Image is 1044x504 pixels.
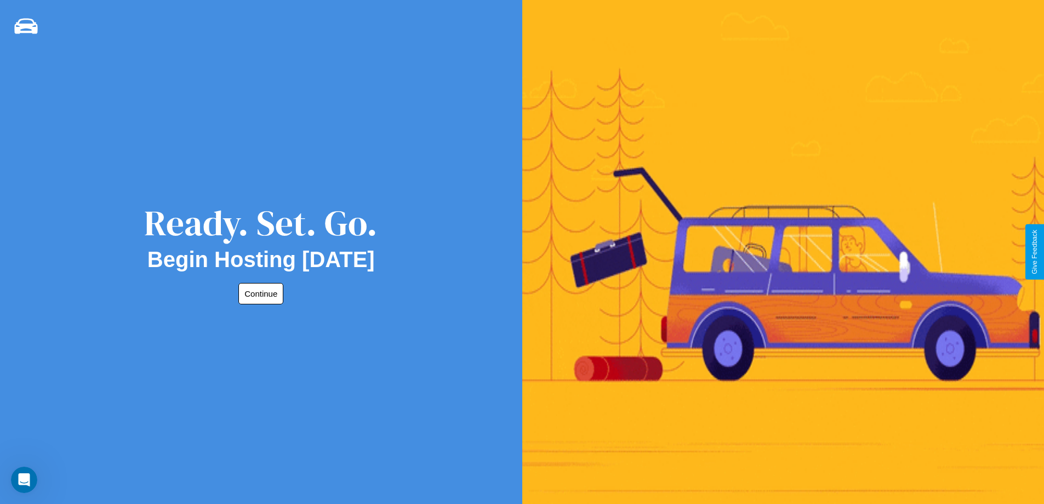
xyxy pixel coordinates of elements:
div: Give Feedback [1031,230,1039,274]
div: Ready. Set. Go. [144,199,378,247]
button: Continue [238,283,283,304]
h2: Begin Hosting [DATE] [147,247,375,272]
iframe: Intercom live chat [11,467,37,493]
